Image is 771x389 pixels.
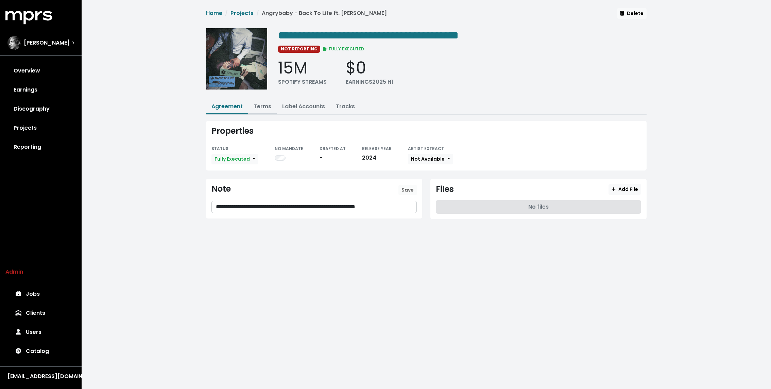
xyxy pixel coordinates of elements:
div: 15M [278,58,327,78]
a: Earnings [5,80,76,99]
img: The selected account / producer [7,36,21,50]
div: - [320,154,346,162]
span: Edit value [278,30,459,41]
button: Not Available [408,154,453,164]
div: $0 [346,58,393,78]
div: Properties [211,126,641,136]
button: Delete [617,8,647,19]
a: Catalog [5,342,76,361]
div: [EMAIL_ADDRESS][DOMAIN_NAME] [7,372,74,380]
a: Agreement [211,102,243,110]
div: EARNINGS 2025 H1 [346,78,393,86]
small: NO MANDATE [275,146,303,151]
a: Clients [5,304,76,323]
a: Reporting [5,137,76,157]
a: Terms [254,102,271,110]
small: DRAFTED AT [320,146,346,151]
a: Tracks [336,102,355,110]
a: Label Accounts [282,102,325,110]
a: mprs logo [5,13,52,21]
span: Delete [620,10,644,17]
small: RELEASE YEAR [362,146,392,151]
div: SPOTIFY STREAMS [278,78,327,86]
a: Discography [5,99,76,118]
li: Angrybaby - Back To Life ft. [PERSON_NAME] [254,9,387,17]
span: [PERSON_NAME] [24,39,70,47]
a: Projects [230,9,254,17]
img: Album cover for this project [206,28,267,90]
a: Jobs [5,285,76,304]
span: Not Available [411,156,445,162]
small: STATUS [211,146,228,151]
span: NOT REPORTING [278,46,320,52]
span: Fully Executed [215,156,250,162]
span: FULLY EXECUTED [322,46,364,52]
small: ARTIST EXTRACT [408,146,444,151]
nav: breadcrumb [206,9,387,23]
button: Fully Executed [211,154,258,164]
a: Overview [5,61,76,80]
span: Add File [612,186,638,193]
button: [EMAIL_ADDRESS][DOMAIN_NAME] [5,372,76,381]
div: Note [211,184,231,194]
a: Home [206,9,222,17]
div: No files [436,200,641,214]
div: 2024 [362,154,392,162]
button: Add File [609,184,641,195]
a: Users [5,323,76,342]
div: Files [436,184,454,194]
a: Projects [5,118,76,137]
